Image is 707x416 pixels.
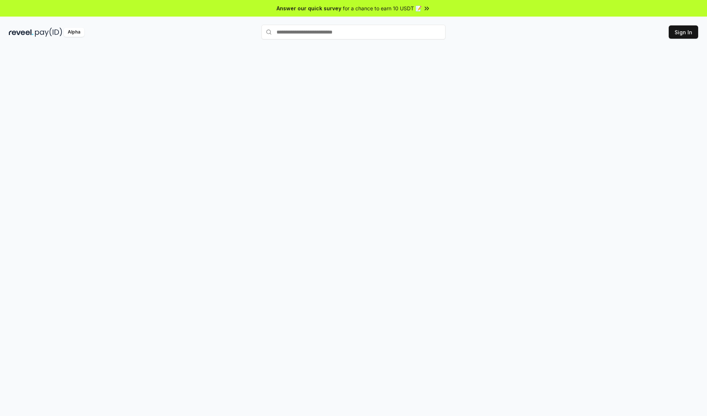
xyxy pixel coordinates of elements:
img: reveel_dark [9,28,34,37]
img: pay_id [35,28,62,37]
button: Sign In [669,25,698,39]
span: for a chance to earn 10 USDT 📝 [343,4,422,12]
span: Answer our quick survey [277,4,341,12]
div: Alpha [64,28,84,37]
